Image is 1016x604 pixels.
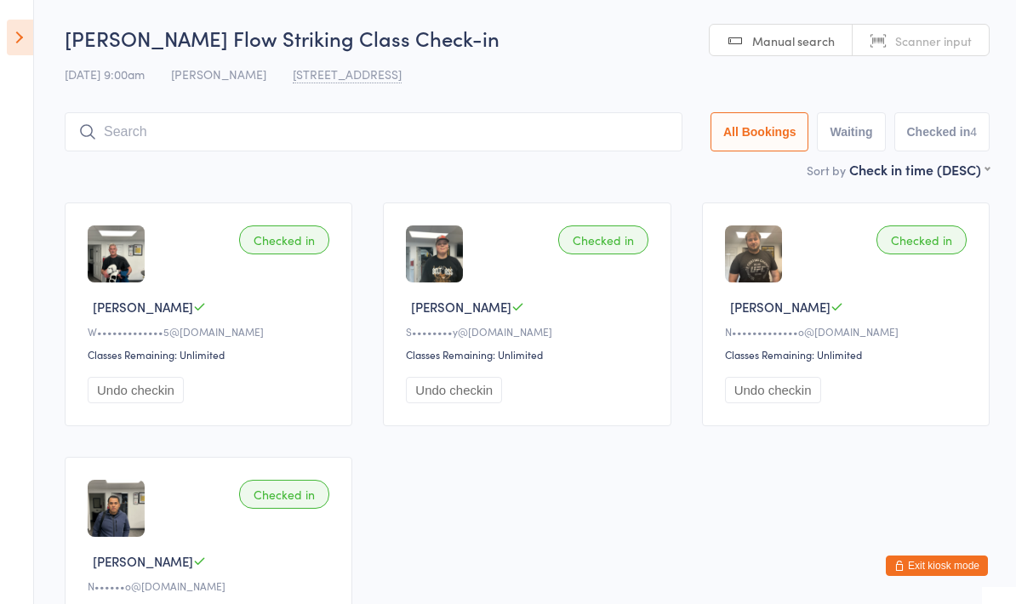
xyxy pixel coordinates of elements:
[711,112,809,151] button: All Bookings
[93,298,193,316] span: [PERSON_NAME]
[411,298,511,316] span: [PERSON_NAME]
[886,556,988,576] button: Exit kiosk mode
[817,112,885,151] button: Waiting
[876,225,967,254] div: Checked in
[725,225,782,282] img: image1747317185.png
[849,160,990,179] div: Check in time (DESC)
[970,125,977,139] div: 4
[88,377,184,403] button: Undo checkin
[65,24,990,52] h2: [PERSON_NAME] Flow Striking Class Check-in
[558,225,648,254] div: Checked in
[88,578,334,593] div: N••••••
[88,324,334,339] div: W•••••••••••••
[807,162,846,179] label: Sort by
[65,66,145,83] span: [DATE] 9:00am
[730,298,830,316] span: [PERSON_NAME]
[65,112,682,151] input: Search
[171,66,266,83] span: [PERSON_NAME]
[239,225,329,254] div: Checked in
[88,480,145,537] img: image1686578263.png
[88,347,334,362] div: Classes Remaining: Unlimited
[239,480,329,509] div: Checked in
[725,347,972,362] div: Classes Remaining: Unlimited
[725,324,972,339] div: N•••••••••••••
[406,225,463,282] img: image1744984104.png
[894,112,990,151] button: Checked in4
[895,32,972,49] span: Scanner input
[93,552,193,570] span: [PERSON_NAME]
[725,377,821,403] button: Undo checkin
[752,32,835,49] span: Manual search
[406,324,653,339] div: S••••••••
[406,347,653,362] div: Classes Remaining: Unlimited
[406,377,502,403] button: Undo checkin
[88,225,145,282] img: image1686754699.png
